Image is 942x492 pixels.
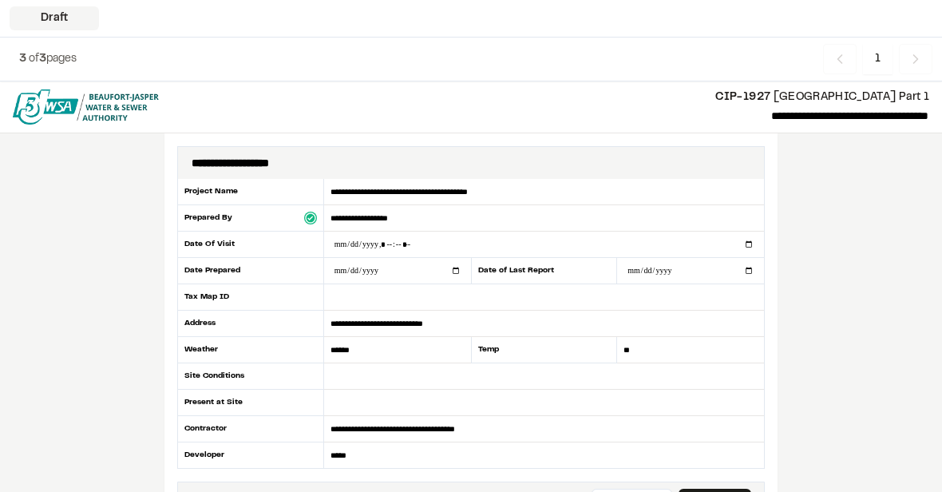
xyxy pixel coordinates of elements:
div: Tax Map ID [177,284,324,311]
div: Date Prepared [177,258,324,284]
div: Project Name [177,179,324,205]
div: Prepared By [177,205,324,232]
div: Temp [471,337,618,363]
span: 3 [19,54,26,64]
div: Weather [177,337,324,363]
p: [GEOGRAPHIC_DATA] Part 1 [172,89,929,106]
div: Draft [10,6,99,30]
div: Site Conditions [177,363,324,390]
div: Present at Site [177,390,324,416]
div: Date of Last Report [471,258,618,284]
div: Address [177,311,324,337]
div: Contractor [177,416,324,442]
span: 1 [863,44,893,74]
div: Developer [177,442,324,468]
span: 3 [39,54,46,64]
img: file [13,89,159,125]
p: of pages [19,50,77,68]
span: CIP-1927 [715,93,770,102]
div: Date Of Visit [177,232,324,258]
nav: Navigation [823,44,932,74]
